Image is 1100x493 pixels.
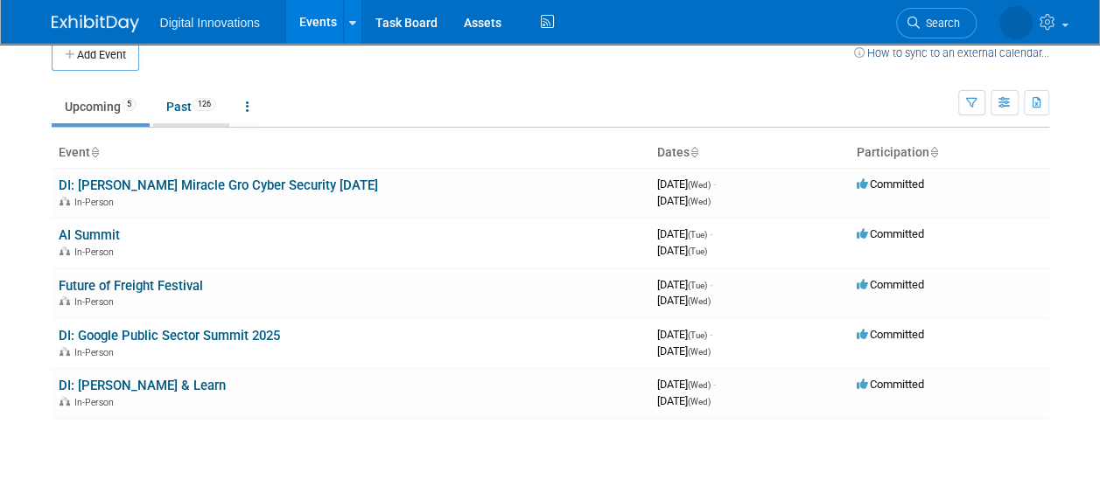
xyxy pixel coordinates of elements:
[688,197,711,206] span: (Wed)
[59,378,226,393] a: DI: [PERSON_NAME] & Learn
[688,180,711,190] span: (Wed)
[854,46,1049,59] a: How to sync to an external calendar...
[52,15,139,32] img: ExhibitDay
[713,378,716,391] span: -
[657,294,711,307] span: [DATE]
[650,138,850,168] th: Dates
[59,278,203,294] a: Future of Freight Festival
[690,145,698,159] a: Sort by Start Date
[60,347,70,356] img: In-Person Event
[896,8,977,38] a: Search
[999,6,1033,39] img: Mollie Armatas
[60,296,70,305] img: In-Person Event
[160,16,260,30] span: Digital Innovations
[657,194,711,207] span: [DATE]
[688,230,707,240] span: (Tue)
[688,330,707,340] span: (Tue)
[59,328,280,344] a: DI: Google Public Sector Summit 2025
[850,138,1049,168] th: Participation
[74,296,119,308] span: In-Person
[713,177,716,191] span: -
[74,197,119,208] span: In-Person
[59,227,120,243] a: AI Summit
[52,39,139,71] button: Add Event
[60,197,70,205] img: In-Person Event
[657,278,712,291] span: [DATE]
[929,145,938,159] a: Sort by Participation Type
[857,378,924,391] span: Committed
[688,347,711,357] span: (Wed)
[657,344,711,358] span: [DATE]
[710,328,712,341] span: -
[857,328,924,341] span: Committed
[59,177,378,193] a: DI: [PERSON_NAME] Miracle Gro Cyber Security [DATE]
[857,177,924,191] span: Committed
[657,244,707,257] span: [DATE]
[857,227,924,240] span: Committed
[920,17,960,30] span: Search
[60,246,70,255] img: In-Person Event
[122,98,137,111] span: 5
[657,378,716,391] span: [DATE]
[52,138,650,168] th: Event
[710,278,712,291] span: -
[52,90,150,123] a: Upcoming5
[90,145,99,159] a: Sort by Event Name
[688,246,707,256] span: (Tue)
[688,296,711,306] span: (Wed)
[60,397,70,406] img: In-Person Event
[857,278,924,291] span: Committed
[657,177,716,191] span: [DATE]
[153,90,229,123] a: Past126
[74,397,119,408] span: In-Person
[710,227,712,240] span: -
[688,380,711,390] span: (Wed)
[193,98,216,111] span: 126
[657,227,712,240] span: [DATE]
[74,347,119,358] span: In-Person
[688,281,707,290] span: (Tue)
[657,328,712,341] span: [DATE]
[74,246,119,258] span: In-Person
[657,394,711,407] span: [DATE]
[688,397,711,406] span: (Wed)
